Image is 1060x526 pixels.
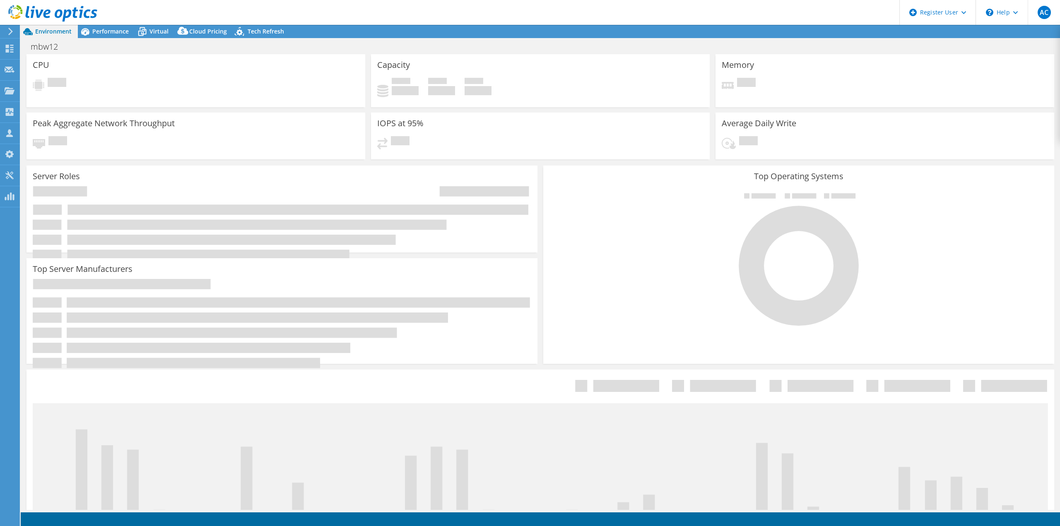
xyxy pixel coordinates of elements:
h3: IOPS at 95% [377,119,424,128]
h3: Top Operating Systems [549,172,1048,181]
span: Pending [737,78,756,89]
span: Pending [739,136,758,147]
span: Cloud Pricing [189,27,227,35]
h1: mbw12 [27,42,71,51]
h3: CPU [33,60,49,70]
span: Tech Refresh [248,27,284,35]
h3: Average Daily Write [722,119,796,128]
span: Free [428,78,447,86]
h4: 0 GiB [392,86,419,95]
h3: Capacity [377,60,410,70]
h4: 0 GiB [428,86,455,95]
span: Used [392,78,410,86]
span: Virtual [149,27,169,35]
h3: Top Server Manufacturers [33,264,132,274]
svg: \n [986,9,993,16]
span: Environment [35,27,72,35]
span: Pending [391,136,410,147]
span: Total [465,78,483,86]
span: Performance [92,27,129,35]
span: Pending [48,78,66,89]
span: AC [1038,6,1051,19]
h3: Memory [722,60,754,70]
h3: Server Roles [33,172,80,181]
h4: 0 GiB [465,86,491,95]
span: Pending [48,136,67,147]
h3: Peak Aggregate Network Throughput [33,119,175,128]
